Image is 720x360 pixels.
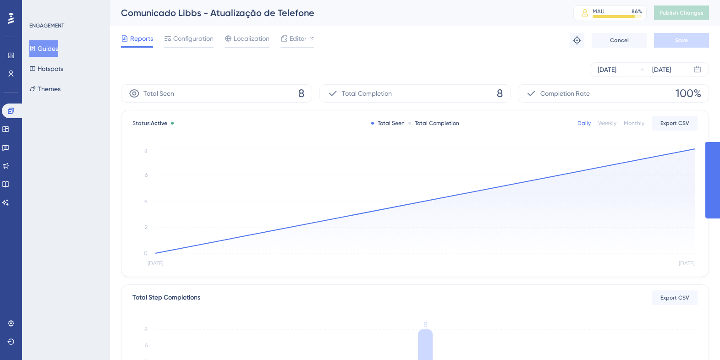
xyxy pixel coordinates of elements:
button: Export CSV [652,290,698,305]
tspan: 6 [145,172,148,178]
div: Total Seen [371,120,405,127]
span: Save [675,37,688,44]
span: Total Seen [143,88,174,99]
div: 86 % [632,8,642,15]
div: Weekly [598,120,616,127]
button: Guides [29,40,58,57]
span: 8 [298,86,304,101]
button: Hotspots [29,60,63,77]
span: Editor [290,33,307,44]
span: Active [151,120,167,126]
button: Publish Changes [654,5,709,20]
span: Status: [132,120,167,127]
div: [DATE] [598,64,616,75]
span: Completion Rate [540,88,590,99]
div: ENGAGEMENT [29,22,64,29]
div: Total Completion [408,120,459,127]
tspan: 4 [144,198,148,204]
iframe: UserGuiding AI Assistant Launcher [682,324,709,351]
tspan: [DATE] [148,260,163,267]
button: Cancel [592,33,647,48]
span: Localization [234,33,269,44]
div: Daily [577,120,591,127]
span: Cancel [610,37,629,44]
span: 100% [676,86,701,101]
span: Reports [130,33,153,44]
div: Total Step Completions [132,292,200,303]
button: Save [654,33,709,48]
tspan: 6 [145,342,148,349]
div: Comunicado Libbs - Atualização de Telefone [121,6,550,19]
span: Publish Changes [660,9,704,16]
tspan: [DATE] [679,260,694,267]
tspan: 8 [144,326,148,333]
span: Export CSV [660,294,689,301]
span: Total Completion [342,88,392,99]
tspan: 8 [423,320,428,329]
span: Export CSV [660,120,689,127]
span: 8 [497,86,503,101]
tspan: 0 [144,250,148,256]
button: Export CSV [652,116,698,131]
div: MAU [593,8,605,15]
tspan: 8 [144,148,148,154]
button: Themes [29,81,60,97]
div: Monthly [624,120,644,127]
tspan: 2 [145,224,148,230]
span: Configuration [173,33,214,44]
div: [DATE] [652,64,671,75]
